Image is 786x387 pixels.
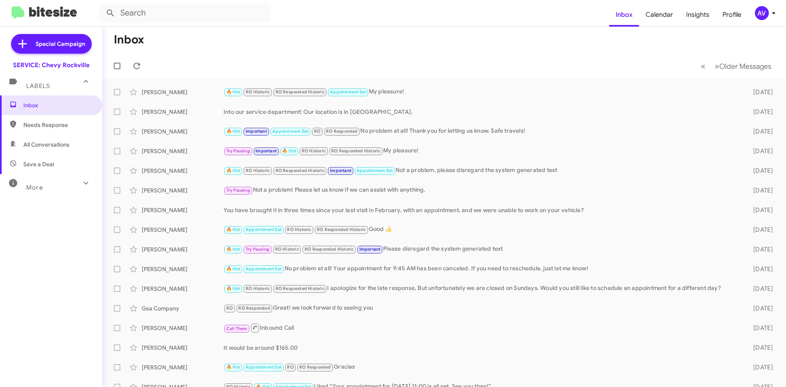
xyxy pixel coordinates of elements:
span: RO [226,306,233,311]
div: [PERSON_NAME] [142,324,224,332]
div: Good 👍 [224,225,740,234]
h1: Inbox [114,33,144,46]
nav: Page navigation example [696,58,776,75]
div: Into our service department! Our location is in [GEOGRAPHIC_DATA]. [224,108,740,116]
span: RO Historic [246,89,270,95]
span: 🔥 Hot [226,286,240,291]
span: RO Historic [246,286,270,291]
span: RO Historic [287,227,311,232]
span: Try Pausing [226,148,250,154]
div: [DATE] [740,324,779,332]
div: [DATE] [740,186,779,195]
div: Not a problem! Please let us know if we can assist with anything. [224,186,740,195]
span: 🔥 Hot [226,129,240,134]
span: RO Historic [275,247,299,252]
a: Calendar [639,3,680,27]
div: Please disregard the system generated text [224,244,740,254]
div: My pleasure! [224,146,740,156]
span: 🔥 Hot [226,89,240,95]
div: It would be around $165.00 [224,344,740,352]
div: [PERSON_NAME] [142,88,224,96]
div: [DATE] [740,127,779,136]
div: [PERSON_NAME] [142,108,224,116]
span: RO Historic [302,148,326,154]
span: Appointment Set [330,89,366,95]
div: [DATE] [740,285,779,293]
span: RO Responded Historic [276,286,325,291]
span: RO Responded Historic [331,148,380,154]
div: [PERSON_NAME] [142,186,224,195]
span: Appointment Set [272,129,308,134]
div: I apologize for the late response, But unfortunately we are closed on Sundays. Would you still li... [224,284,740,293]
span: RO Responded [299,364,331,370]
div: Great! we look forward to seeing you [224,303,740,313]
a: Profile [716,3,748,27]
div: [DATE] [740,265,779,273]
span: Call Them [226,326,248,331]
span: 🔥 Hot [226,266,240,272]
span: All Conversations [23,140,70,149]
span: Appointment Set [357,168,393,173]
span: Important [359,247,381,252]
div: [PERSON_NAME] [142,363,224,371]
span: » [715,61,719,71]
div: [DATE] [740,167,779,175]
span: Special Campaign [36,40,85,48]
span: Appointment Set [246,266,282,272]
div: [DATE] [740,206,779,214]
span: Important [255,148,277,154]
span: 🔥 Hot [226,227,240,232]
div: You have brought it in three times since your last visit in February, with an appointment, and we... [224,206,740,214]
span: Important [330,168,351,173]
span: 🔥 Hot [226,364,240,370]
span: Try Pausing [226,188,250,193]
span: RO Responded [326,129,357,134]
span: RO [314,129,321,134]
span: Important [246,129,267,134]
div: My pleasure! [224,87,740,97]
span: RO Responded Historic [276,89,325,95]
div: [PERSON_NAME] [142,265,224,273]
span: RO Responded Historic [276,168,325,173]
button: AV [748,6,777,20]
div: Gracias [224,362,740,372]
div: [DATE] [740,108,779,116]
span: Appointment Set [246,364,282,370]
a: Special Campaign [11,34,92,54]
span: RO Responded Historic [305,247,354,252]
div: AV [755,6,769,20]
div: Not a problem, please disregard the system generated text [224,166,740,175]
div: Inbound Call [224,323,740,333]
div: [DATE] [740,147,779,155]
div: [PERSON_NAME] [142,206,224,214]
span: RO Responded [238,306,270,311]
span: 🔥 Hot [226,168,240,173]
div: [PERSON_NAME] [142,167,224,175]
div: [DATE] [740,344,779,352]
div: Gsa Company [142,304,224,312]
span: « [701,61,705,71]
div: [DATE] [740,363,779,371]
div: [PERSON_NAME] [142,226,224,234]
span: 🔥 Hot [226,247,240,252]
button: Previous [696,58,710,75]
span: Appointment Set [246,227,282,232]
span: Labels [26,82,50,90]
div: [DATE] [740,226,779,234]
a: Inbox [609,3,639,27]
button: Next [710,58,776,75]
span: 🔥 Hot [282,148,296,154]
div: [PERSON_NAME] [142,127,224,136]
span: Needs Response [23,121,93,129]
a: Insights [680,3,716,27]
span: Save a Deal [23,160,54,168]
div: [DATE] [740,88,779,96]
span: Older Messages [719,62,771,71]
div: [PERSON_NAME] [142,245,224,253]
div: [PERSON_NAME] [142,285,224,293]
div: [PERSON_NAME] [142,344,224,352]
span: RO [287,364,294,370]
